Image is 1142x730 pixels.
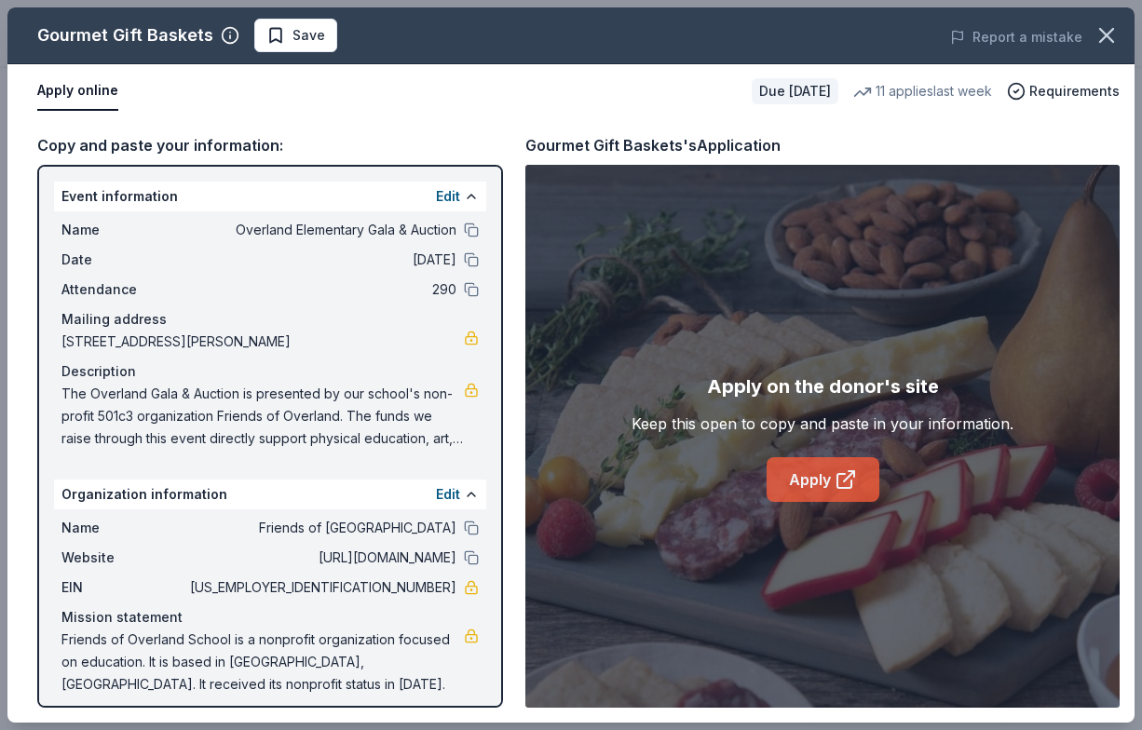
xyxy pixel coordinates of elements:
div: Description [61,360,479,383]
div: Organization information [54,480,486,509]
button: Save [254,19,337,52]
div: Gourmet Gift Baskets [37,20,213,50]
span: Save [292,24,325,47]
div: Mission statement [61,606,479,629]
span: EIN [61,576,186,599]
button: Edit [436,483,460,506]
div: 11 applies last week [853,80,992,102]
span: [URL][DOMAIN_NAME] [186,547,456,569]
div: Keep this open to copy and paste in your information. [632,412,1013,435]
span: [STREET_ADDRESS][PERSON_NAME] [61,331,464,353]
div: Event information [54,182,486,211]
span: Friends of [GEOGRAPHIC_DATA] [186,517,456,539]
div: Apply on the donor's site [707,372,939,401]
span: Friends of Overland School is a nonprofit organization focused on education. It is based in [GEOG... [61,629,464,696]
button: Edit [436,185,460,208]
span: Name [61,517,186,539]
button: Apply online [37,72,118,111]
a: Apply [767,457,879,502]
span: [DATE] [186,249,456,271]
span: Date [61,249,186,271]
div: Gourmet Gift Baskets's Application [525,133,781,157]
span: Website [61,547,186,569]
button: Requirements [1007,80,1120,102]
div: Due [DATE] [752,78,838,104]
div: Copy and paste your information: [37,133,503,157]
button: Report a mistake [950,26,1082,48]
span: The Overland Gala & Auction is presented by our school's non-profit 501c3 organization Friends of... [61,383,464,450]
span: Requirements [1029,80,1120,102]
span: Attendance [61,278,186,301]
span: [US_EMPLOYER_IDENTIFICATION_NUMBER] [186,576,456,599]
span: 290 [186,278,456,301]
div: Mailing address [61,308,479,331]
span: Overland Elementary Gala & Auction [186,219,456,241]
span: Name [61,219,186,241]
